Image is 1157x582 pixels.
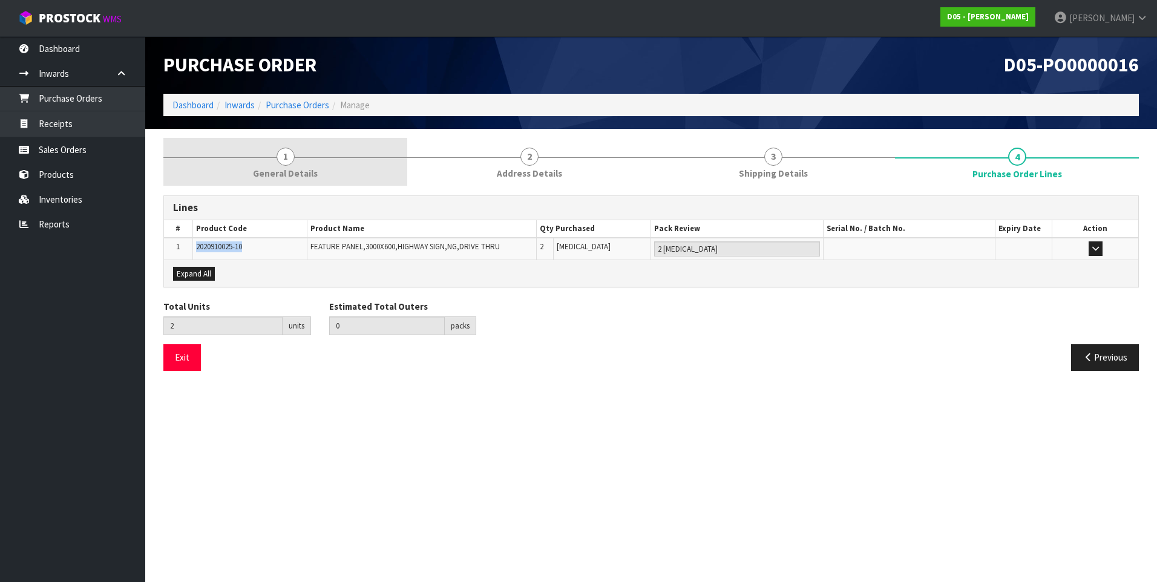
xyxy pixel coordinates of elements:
img: cube-alt.png [18,10,33,25]
span: 2 [520,148,539,166]
input: Total Units [163,316,283,335]
span: Purchase Order Lines [972,168,1062,180]
th: Pack Review [651,220,823,238]
span: Purchase Order [163,53,316,77]
a: Inwards [225,99,255,111]
span: [MEDICAL_DATA] [557,241,611,252]
small: WMS [103,13,122,25]
th: Product Name [307,220,537,238]
label: Estimated Total Outers [329,300,428,313]
h3: Lines [173,202,1129,214]
th: Qty Purchased [537,220,651,238]
span: Shipping Details [739,167,808,180]
th: Expiry Date [995,220,1052,238]
span: ProStock [39,10,100,26]
th: Serial No. / Batch No. [823,220,995,238]
span: 3 [764,148,782,166]
button: Expand All [173,267,215,281]
th: Action [1052,220,1138,238]
span: 2 [540,241,543,252]
span: 1 [176,241,180,252]
button: Exit [163,344,201,370]
button: Previous [1071,344,1139,370]
span: FEATURE PANEL,3000X600,HIGHWAY SIGN,NG,DRIVE THRU [310,241,500,252]
span: Purchase Order Lines [163,186,1139,380]
span: Expand All [177,269,211,279]
div: packs [445,316,476,336]
span: 4 [1008,148,1026,166]
span: [PERSON_NAME] [1069,12,1135,24]
a: Purchase Orders [266,99,329,111]
span: D05-PO0000016 [1004,53,1139,77]
input: Estimated Total Outers [329,316,445,335]
th: Product Code [192,220,307,238]
span: 1 [277,148,295,166]
span: General Details [253,167,318,180]
input: Pack Review [654,241,819,257]
label: Total Units [163,300,210,313]
span: 2020910025-10 [196,241,242,252]
a: Dashboard [172,99,214,111]
div: units [283,316,311,336]
span: Manage [340,99,370,111]
strong: D05 - [PERSON_NAME] [947,11,1029,22]
th: # [164,220,192,238]
span: Address Details [497,167,562,180]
